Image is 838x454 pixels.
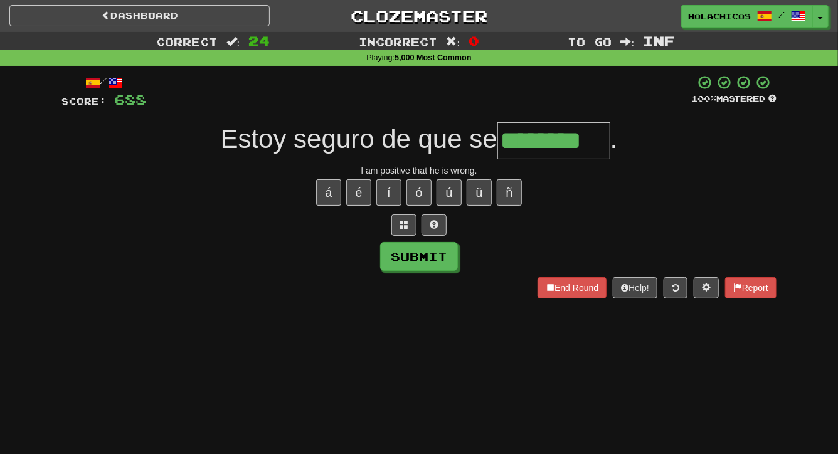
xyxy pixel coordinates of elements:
span: / [778,10,785,19]
span: Score: [61,96,107,107]
span: Inf [643,33,675,48]
div: / [61,75,146,90]
button: ú [437,179,462,206]
button: Help! [613,277,657,298]
span: 0 [469,33,479,48]
button: ñ [497,179,522,206]
button: Single letter hint - you only get 1 per sentence and score half the points! alt+h [422,214,447,236]
span: : [621,36,635,47]
span: Estoy seguro de que se [221,124,497,154]
span: : [226,36,240,47]
span: : [447,36,460,47]
button: á [316,179,341,206]
span: 24 [248,33,270,48]
span: . [610,124,618,154]
button: ü [467,179,492,206]
span: Holachicos [688,11,751,22]
button: Submit [380,242,458,271]
div: I am positive that he is wrong. [61,164,777,177]
button: Report [725,277,777,298]
button: End Round [538,277,607,298]
button: ó [406,179,432,206]
strong: 5,000 Most Common [395,53,471,62]
button: Switch sentence to multiple choice alt+p [391,214,416,236]
div: Mastered [691,93,777,105]
a: Holachicos / [681,5,813,28]
a: Clozemaster [289,5,549,27]
button: í [376,179,401,206]
a: Dashboard [9,5,270,26]
span: Correct [156,35,218,48]
span: 688 [114,92,146,107]
button: Round history (alt+y) [664,277,687,298]
span: 100 % [691,93,716,103]
span: To go [568,35,612,48]
span: Incorrect [359,35,438,48]
button: é [346,179,371,206]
